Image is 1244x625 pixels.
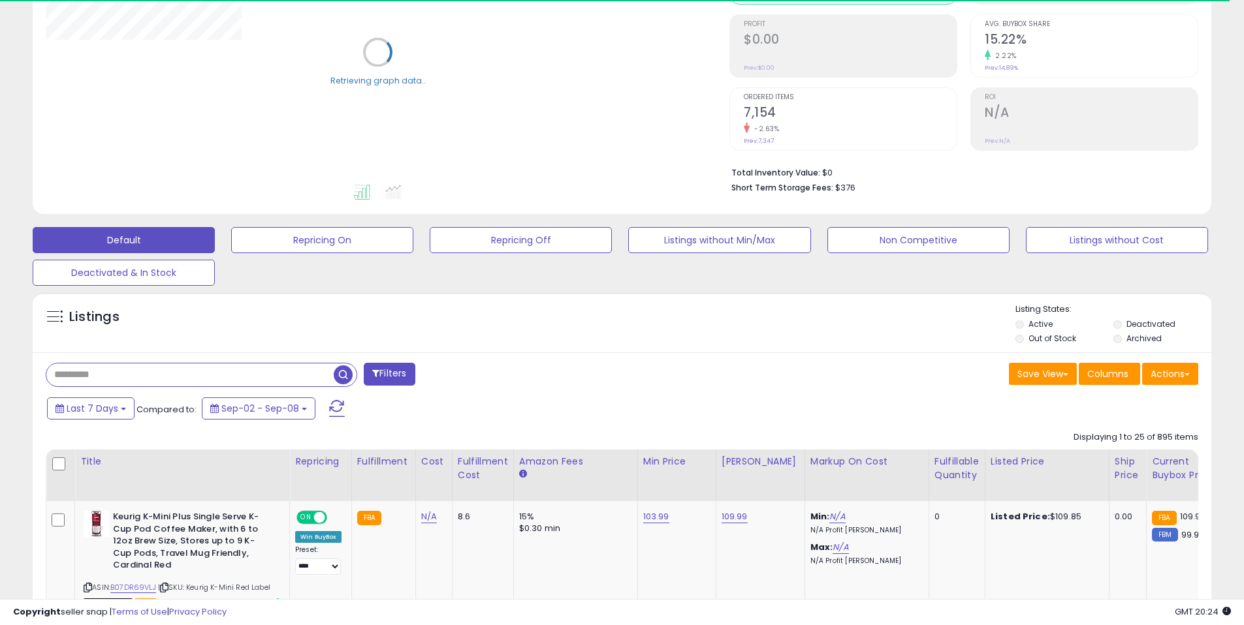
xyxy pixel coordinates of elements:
p: N/A Profit [PERSON_NAME] [810,526,919,535]
div: [PERSON_NAME] [722,455,799,468]
button: Deactivated & In Stock [33,260,215,286]
div: Win BuyBox [295,531,342,543]
a: B07DR69VLJ [110,582,156,593]
small: FBA [1152,511,1176,525]
th: The percentage added to the cost of goods (COGS) that forms the calculator for Min & Max prices. [805,450,929,501]
h2: $0.00 [744,32,957,50]
span: Ordered Items [744,94,957,101]
small: FBA [357,511,381,525]
button: Listings without Min/Max [628,227,810,253]
h2: 15.22% [985,32,1198,50]
button: Repricing Off [430,227,612,253]
small: Prev: 7,347 [744,137,774,145]
button: Non Competitive [827,227,1010,253]
small: Amazon Fees. [519,468,527,480]
span: 2025-09-16 20:24 GMT [1175,605,1231,618]
p: Listing States: [1015,303,1211,316]
button: Last 7 Days [47,397,135,419]
div: 8.6 [458,511,503,523]
button: Columns [1079,363,1140,385]
div: seller snap | | [13,606,227,618]
a: Privacy Policy [169,605,227,618]
a: 103.99 [643,510,669,523]
span: ON [298,512,314,523]
div: Current Buybox Price [1152,455,1219,482]
span: Compared to: [136,403,197,416]
a: 109.99 [722,510,748,523]
span: Columns [1087,367,1128,380]
b: Short Term Storage Fees: [731,182,833,193]
button: Filters [364,363,415,386]
div: Markup on Cost [810,455,923,468]
a: Terms of Use [112,605,167,618]
div: Displaying 1 to 25 of 895 items [1074,431,1198,444]
div: Preset: [295,545,342,575]
b: Listed Price: [991,510,1050,523]
span: Avg. Buybox Share [985,21,1198,28]
small: -2.63% [750,124,779,134]
div: 0 [934,511,975,523]
div: 0.00 [1115,511,1136,523]
div: Title [80,455,284,468]
span: 109.99 [1180,510,1206,523]
h2: 7,154 [744,105,957,123]
div: Min Price [643,455,710,468]
button: Listings without Cost [1026,227,1208,253]
span: 99.95 [1181,528,1205,541]
span: ROI [985,94,1198,101]
div: Retrieving graph data.. [330,74,426,86]
div: $0.30 min [519,523,628,534]
button: Sep-02 - Sep-08 [202,397,315,419]
a: N/A [421,510,437,523]
a: N/A [833,541,848,554]
small: Prev: $0.00 [744,64,774,72]
label: Out of Stock [1029,333,1076,344]
small: FBM [1152,528,1177,541]
strong: Copyright [13,605,61,618]
span: OFF [325,512,346,523]
b: Total Inventory Value: [731,167,820,178]
div: Ship Price [1115,455,1141,482]
b: Max: [810,541,833,553]
button: Actions [1142,363,1198,385]
li: $0 [731,164,1188,179]
span: Sep-02 - Sep-08 [221,402,299,415]
span: | SKU: Keurig K-Mini Red Label [158,582,270,592]
div: Fulfillment [357,455,410,468]
label: Archived [1126,333,1162,344]
button: Repricing On [231,227,413,253]
b: Keurig K-Mini Plus Single Serve K-Cup Pod Coffee Maker, with 6 to 12oz Brew Size, Stores up to 9 ... [113,511,272,575]
div: Fulfillment Cost [458,455,508,482]
p: N/A Profit [PERSON_NAME] [810,556,919,566]
small: Prev: 14.89% [985,64,1018,72]
div: Fulfillable Quantity [934,455,980,482]
h5: Listings [69,308,120,326]
label: Deactivated [1126,318,1175,329]
label: Active [1029,318,1053,329]
span: Last 7 Days [67,402,118,415]
div: $109.85 [991,511,1099,523]
div: Repricing [295,455,346,468]
small: 2.22% [991,51,1017,61]
b: Min: [810,510,830,523]
small: Prev: N/A [985,137,1010,145]
div: Listed Price [991,455,1104,468]
span: $376 [835,181,855,194]
span: Profit [744,21,957,28]
button: Save View [1009,363,1077,385]
div: 15% [519,511,628,523]
button: Default [33,227,215,253]
div: Cost [421,455,447,468]
div: Amazon Fees [519,455,632,468]
a: N/A [829,510,845,523]
h2: N/A [985,105,1198,123]
img: 31OIhYKnRtL._SL40_.jpg [84,511,110,537]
